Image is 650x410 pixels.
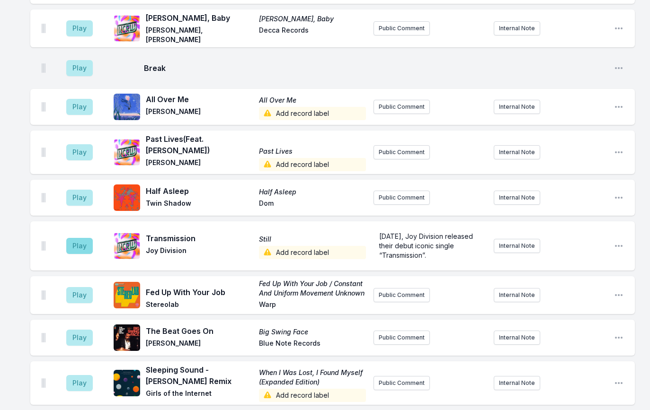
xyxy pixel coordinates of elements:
[259,279,366,298] span: Fed Up With Your Job / Constant And Uniform Movement Unknown
[374,191,430,205] button: Public Comment
[146,199,253,210] span: Twin Shadow
[146,133,253,156] span: Past Lives (Feat. [PERSON_NAME])
[66,99,93,115] button: Play
[259,339,366,350] span: Blue Note Records
[494,288,540,302] button: Internal Note
[494,331,540,345] button: Internal Note
[614,102,623,112] button: Open playlist item options
[146,287,253,298] span: Fed Up With Your Job
[614,193,623,202] button: Open playlist item options
[114,233,140,259] img: Still
[146,389,253,402] span: Girls of the Internet
[614,148,623,157] button: Open playlist item options
[374,100,430,114] button: Public Comment
[259,107,366,120] span: Add record label
[259,246,366,259] span: Add record label
[146,107,253,120] span: [PERSON_NAME]
[146,158,253,171] span: [PERSON_NAME]
[494,191,540,205] button: Internal Note
[494,239,540,253] button: Internal Note
[114,324,140,351] img: Big Swing Face
[494,100,540,114] button: Internal Note
[374,21,430,35] button: Public Comment
[259,158,366,171] span: Add record label
[259,368,366,387] span: When I Was Lost, I Found Myself (Expanded Edition)
[114,282,140,308] img: Fed Up With Your Job / Constant And Uniform Movement Unknown
[66,20,93,36] button: Play
[146,26,253,44] span: [PERSON_NAME], [PERSON_NAME]
[114,15,140,42] img: Darling, Angel, Baby
[66,375,93,391] button: Play
[494,376,540,390] button: Internal Note
[146,185,253,197] span: Half Asleep
[614,290,623,300] button: Open playlist item options
[374,288,430,302] button: Public Comment
[66,190,93,206] button: Play
[42,193,45,202] img: Drag Handle
[42,148,45,157] img: Drag Handle
[259,389,366,402] span: Add record label
[379,232,475,259] span: [DATE], Joy Division released their debut iconic single “Transmission”.
[146,233,253,244] span: Transmission
[146,246,253,259] span: Joy Division
[42,102,45,112] img: Drag Handle
[66,144,93,160] button: Play
[259,187,366,197] span: Half Asleep
[259,26,366,44] span: Decca Records
[614,241,623,251] button: Open playlist item options
[374,145,430,159] button: Public Comment
[114,184,140,211] img: Half Asleep
[614,24,623,33] button: Open playlist item options
[114,94,140,120] img: All Over Me
[614,378,623,388] button: Open playlist item options
[374,331,430,345] button: Public Comment
[42,333,45,342] img: Drag Handle
[146,12,253,24] span: [PERSON_NAME], Baby
[114,370,140,396] img: When I Was Lost, I Found Myself (Expanded Edition)
[146,325,253,337] span: The Beat Goes On
[66,330,93,346] button: Play
[42,290,45,300] img: Drag Handle
[259,327,366,337] span: Big Swing Face
[66,60,93,76] button: Play
[146,300,253,311] span: Stereolab
[259,147,366,156] span: Past Lives
[494,21,540,35] button: Internal Note
[66,238,93,254] button: Play
[374,376,430,390] button: Public Comment
[114,139,140,166] img: Past Lives
[42,63,45,73] img: Drag Handle
[259,96,366,105] span: All Over Me
[146,94,253,105] span: All Over Me
[259,199,366,210] span: Dom
[42,378,45,388] img: Drag Handle
[259,235,366,244] span: Still
[146,364,253,387] span: Sleeping Sound - [PERSON_NAME] Remix
[146,339,253,350] span: [PERSON_NAME]
[614,63,623,73] button: Open playlist item options
[42,241,45,251] img: Drag Handle
[144,62,606,74] span: Break
[494,145,540,159] button: Internal Note
[42,24,45,33] img: Drag Handle
[259,14,366,24] span: [PERSON_NAME], Baby
[614,333,623,342] button: Open playlist item options
[259,300,366,311] span: Warp
[66,287,93,303] button: Play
